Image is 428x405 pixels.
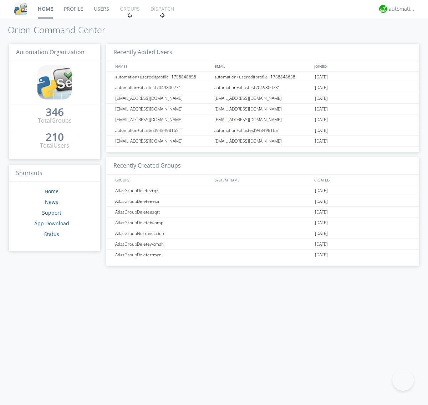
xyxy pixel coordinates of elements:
div: 346 [46,108,64,116]
div: [EMAIL_ADDRESS][DOMAIN_NAME] [113,93,212,103]
div: automation+atlastest9484981651 [213,125,313,135]
span: [DATE] [315,72,328,82]
img: spin.svg [127,13,132,18]
div: automation+atlastest7049800731 [113,82,212,93]
a: Home [45,188,58,195]
span: [DATE] [315,93,328,104]
a: AtlasGroupDeletertmcn[DATE] [106,250,419,260]
div: Total Users [40,142,69,150]
div: CREATED [312,175,412,185]
a: [EMAIL_ADDRESS][DOMAIN_NAME][EMAIL_ADDRESS][DOMAIN_NAME][DATE] [106,114,419,125]
div: AtlasGroupDeleteeeiar [113,196,212,206]
div: automation+atlastest9484981651 [113,125,212,135]
div: [EMAIL_ADDRESS][DOMAIN_NAME] [213,93,313,103]
div: automation+usereditprofile+1758848658 [113,72,212,82]
span: [DATE] [315,207,328,217]
span: Automation Organization [16,48,85,56]
div: EMAIL [213,61,312,71]
a: News [45,199,58,205]
div: [EMAIL_ADDRESS][DOMAIN_NAME] [113,114,212,125]
div: automation+usereditprofile+1758848658 [213,72,313,82]
a: [EMAIL_ADDRESS][DOMAIN_NAME][EMAIL_ADDRESS][DOMAIN_NAME][DATE] [106,104,419,114]
h3: Recently Created Groups [106,157,419,175]
span: [DATE] [315,104,328,114]
div: [EMAIL_ADDRESS][DOMAIN_NAME] [213,104,313,114]
a: [EMAIL_ADDRESS][DOMAIN_NAME][EMAIL_ADDRESS][DOMAIN_NAME][DATE] [106,136,419,147]
a: 346 [46,108,64,117]
span: [DATE] [315,228,328,239]
span: [DATE] [315,196,328,207]
div: [EMAIL_ADDRESS][DOMAIN_NAME] [213,114,313,125]
h3: Recently Added Users [106,44,419,61]
a: automation+atlastest7049800731automation+atlastest7049800731[DATE] [106,82,419,93]
a: AtlasGroupDeleteeeiar[DATE] [106,196,419,207]
div: AtlasGroupDeleteezqtt [113,207,212,217]
img: d2d01cd9b4174d08988066c6d424eccd [379,5,387,13]
div: GROUPS [113,175,211,185]
div: AtlasGroupDeletetwomp [113,217,212,228]
a: AtlasGroupDeletezrqzl[DATE] [106,185,419,196]
a: AtlasGroupDeletewcmah[DATE] [106,239,419,250]
a: Support [42,209,61,216]
span: [DATE] [315,217,328,228]
img: cddb5a64eb264b2086981ab96f4c1ba7 [37,65,72,99]
div: AtlasGroupNoTranslation [113,228,212,239]
a: [EMAIL_ADDRESS][DOMAIN_NAME][EMAIL_ADDRESS][DOMAIN_NAME][DATE] [106,93,419,104]
div: AtlasGroupDeletewcmah [113,239,212,249]
span: [DATE] [315,114,328,125]
div: NAMES [113,61,211,71]
a: AtlasGroupDeletetwomp[DATE] [106,217,419,228]
div: AtlasGroupDeletezrqzl [113,185,212,196]
div: [EMAIL_ADDRESS][DOMAIN_NAME] [113,104,212,114]
div: automation+atlastest7049800731 [213,82,313,93]
div: SYSTEM_NAME [213,175,312,185]
div: AtlasGroupDeletertmcn [113,250,212,260]
iframe: Toggle Customer Support [392,369,414,391]
a: AtlasGroupDeleteezqtt[DATE] [106,207,419,217]
a: Status [44,231,59,237]
div: JOINED [312,61,412,71]
h3: Shortcuts [9,165,100,182]
span: [DATE] [315,239,328,250]
img: cddb5a64eb264b2086981ab96f4c1ba7 [14,2,27,15]
a: automation+atlastest9484981651automation+atlastest9484981651[DATE] [106,125,419,136]
a: AtlasGroupNoTranslation[DATE] [106,228,419,239]
a: automation+usereditprofile+1758848658automation+usereditprofile+1758848658[DATE] [106,72,419,82]
span: [DATE] [315,185,328,196]
div: 210 [46,133,64,140]
div: Total Groups [38,117,72,125]
a: App Download [34,220,69,227]
a: 210 [46,133,64,142]
div: [EMAIL_ADDRESS][DOMAIN_NAME] [113,136,212,146]
span: [DATE] [315,125,328,136]
div: automation+atlas [389,5,416,12]
div: [EMAIL_ADDRESS][DOMAIN_NAME] [213,136,313,146]
img: spin.svg [160,13,165,18]
span: [DATE] [315,82,328,93]
span: [DATE] [315,250,328,260]
span: [DATE] [315,136,328,147]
